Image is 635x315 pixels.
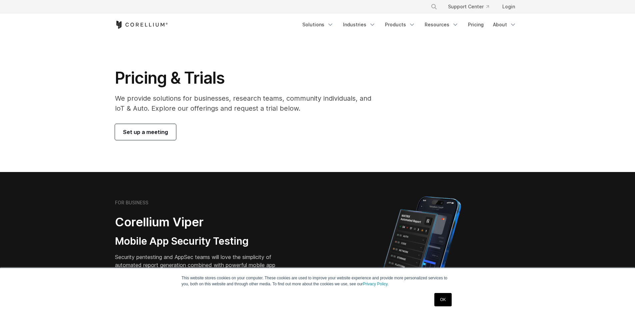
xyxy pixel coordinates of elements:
a: Products [381,19,419,31]
a: Pricing [464,19,488,31]
a: Set up a meeting [115,124,176,140]
a: Industries [339,19,380,31]
a: Resources [421,19,463,31]
span: Set up a meeting [123,128,168,136]
div: Navigation Menu [298,19,520,31]
div: Navigation Menu [423,1,520,13]
button: Search [428,1,440,13]
p: We provide solutions for businesses, research teams, community individuals, and IoT & Auto. Explo... [115,93,381,113]
a: OK [434,293,451,306]
img: Corellium MATRIX automated report on iPhone showing app vulnerability test results across securit... [372,193,472,310]
h3: Mobile App Security Testing [115,235,286,248]
h6: FOR BUSINESS [115,200,148,206]
p: This website stores cookies on your computer. These cookies are used to improve your website expe... [182,275,454,287]
p: Security pentesting and AppSec teams will love the simplicity of automated report generation comb... [115,253,286,277]
a: Solutions [298,19,338,31]
a: Privacy Policy. [363,282,389,286]
h1: Pricing & Trials [115,68,381,88]
a: Support Center [443,1,494,13]
a: Corellium Home [115,21,168,29]
a: Login [497,1,520,13]
h2: Corellium Viper [115,215,286,230]
a: About [489,19,520,31]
